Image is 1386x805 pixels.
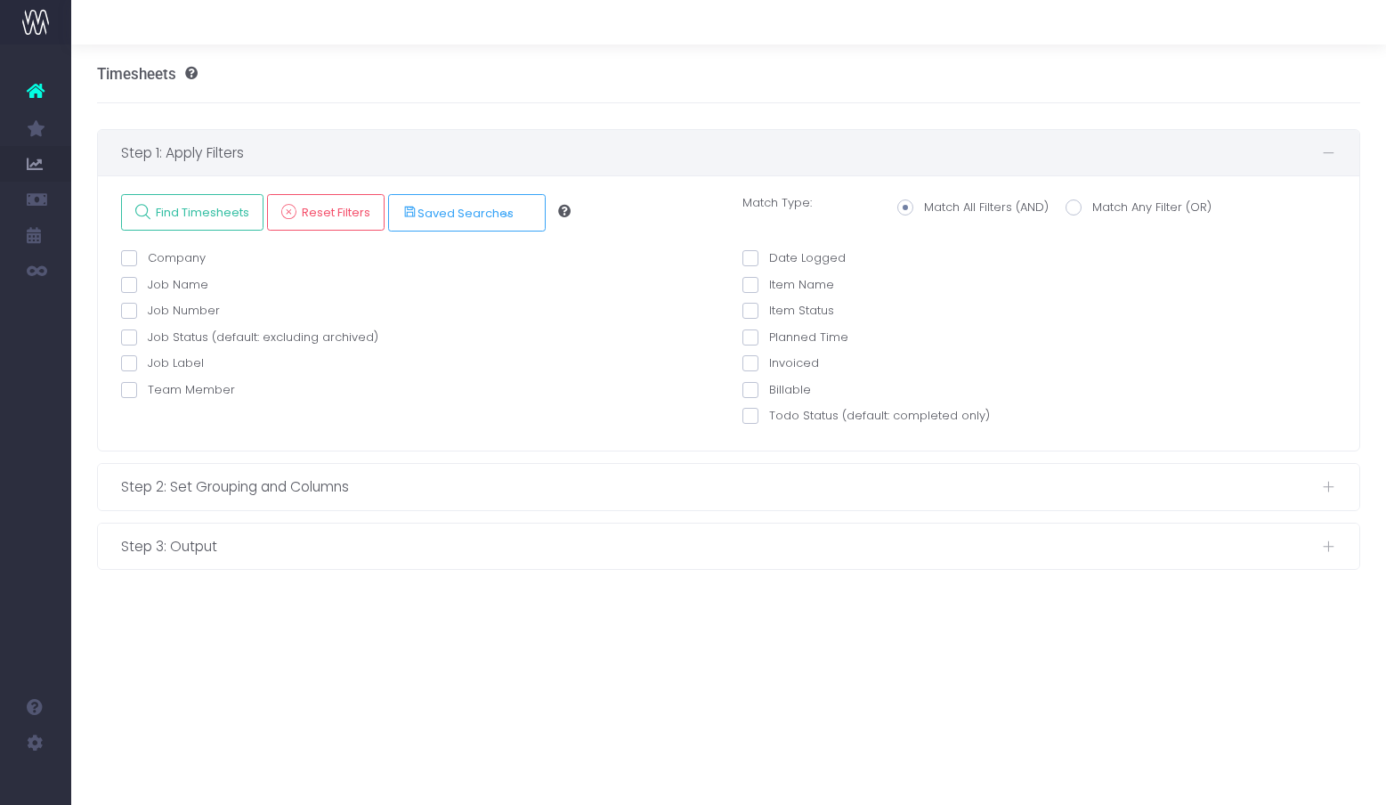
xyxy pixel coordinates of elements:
[121,535,1322,557] span: Step 3: Output
[1066,199,1212,216] label: Match Any Filter (OR)
[742,354,819,372] label: Invoiced
[97,65,198,83] h3: Timesheets
[742,381,811,399] label: Billable
[121,381,235,399] label: Team Member
[121,354,204,372] label: Job Label
[121,194,263,231] a: Find Timesheets
[150,205,250,220] span: Find Timesheets
[742,276,834,294] label: Item Name
[402,205,514,221] span: Saved Searches
[729,194,884,215] label: Match Type:
[121,276,208,294] label: Job Name
[742,329,848,346] label: Planned Time
[897,199,1049,216] label: Match All Filters (AND)
[742,249,846,267] label: Date Logged
[267,194,385,231] a: Reset Filters
[121,249,206,267] label: Company
[388,194,546,232] button: Saved Searches
[121,142,1322,164] span: Step 1: Apply Filters
[121,329,378,346] label: Job Status (default: excluding archived)
[296,205,371,220] span: Reset Filters
[742,407,990,425] label: Todo Status (default: completed only)
[121,476,1322,498] span: Step 2: Set Grouping and Columns
[742,302,834,320] label: Item Status
[22,769,49,796] img: images/default_profile_image.png
[121,302,220,320] label: Job Number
